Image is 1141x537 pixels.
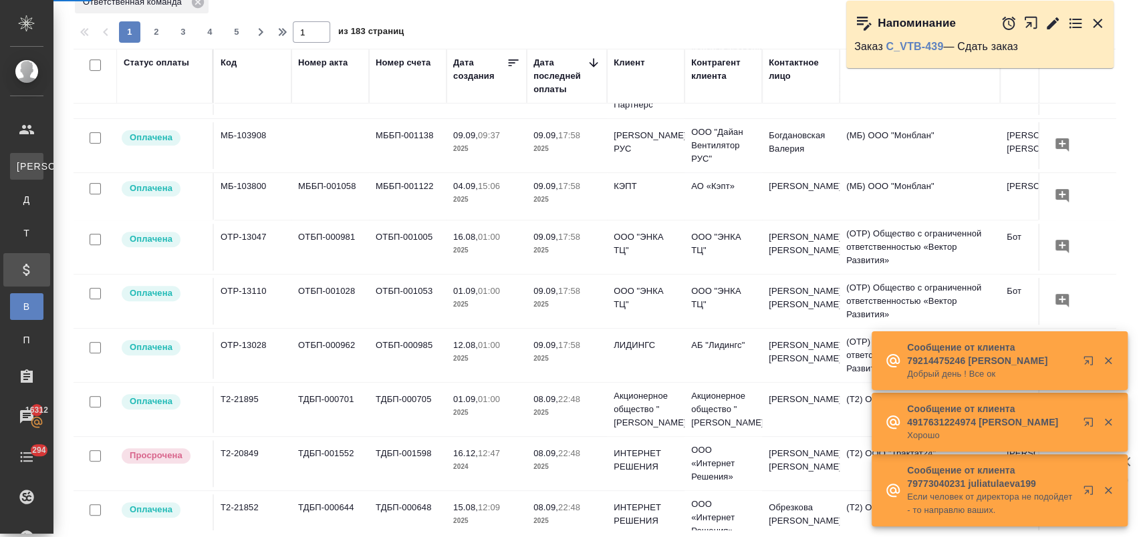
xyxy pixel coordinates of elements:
[533,394,558,404] p: 08.09,
[762,386,840,433] td: [PERSON_NAME]
[291,173,369,220] td: МББП-001058
[691,285,755,311] p: ООО "ЭНКА ТЦ"
[214,122,291,169] td: МБ-103908
[614,339,678,352] p: ЛИДИНГС
[291,386,369,433] td: ТДБП-000701
[453,286,478,296] p: 01.09,
[17,193,37,206] span: Д
[614,129,678,156] p: [PERSON_NAME] РУС
[478,286,500,296] p: 01:00
[226,21,247,43] button: 5
[130,341,172,354] p: Оплачена
[1090,15,1106,31] button: Закрыть
[691,230,755,257] p: ООО "ЭНКА ТЦ"
[558,130,580,140] p: 17:58
[369,440,447,487] td: ТДБП-001598
[130,131,172,144] p: Оплачена
[614,230,678,257] p: ООО "ЭНКА ТЦ"
[478,181,500,191] p: 15:06
[1094,484,1122,496] button: Закрыть
[453,142,520,156] p: 2025
[453,502,478,512] p: 15.08,
[478,502,500,512] p: 12:09
[533,142,600,156] p: 2025
[214,440,291,487] td: Т2-20849
[3,400,50,433] a: 16312
[907,367,1074,381] p: Добрый день ! Все ок
[691,56,755,83] div: Контрагент клиента
[533,130,558,140] p: 09.09,
[840,220,1000,274] td: (OTP) Общество с ограниченной ответственностью «Вектор Развития»
[10,293,43,320] a: В
[840,386,1000,433] td: (Т2) ООО "Трактат24"
[298,56,348,69] div: Номер акта
[1023,9,1039,37] button: Открыть в новой вкладке
[10,153,43,180] a: [PERSON_NAME]
[533,352,600,365] p: 2025
[453,394,478,404] p: 01.09,
[214,173,291,220] td: МБ-103800
[17,226,37,240] span: Т
[226,25,247,39] span: 5
[533,406,600,419] p: 2025
[1000,122,1077,169] td: [PERSON_NAME] [PERSON_NAME]
[762,122,840,169] td: Богдановская Валерия
[338,23,404,43] span: из 183 страниц
[533,298,600,311] p: 2025
[533,514,600,528] p: 2025
[691,180,755,193] p: АО «Кэпт»
[840,122,1000,169] td: (МБ) ООО "Монблан"
[214,278,291,325] td: OTP-13110
[691,443,755,484] p: ООО «Интернет Решения»
[453,406,520,419] p: 2025
[291,440,369,487] td: ТДБП-001552
[17,333,37,347] span: П
[1000,224,1077,271] td: Бот
[172,21,194,43] button: 3
[907,464,1074,490] p: Сообщение от клиента 79773040231 juliatulaeva199
[453,340,478,350] p: 12.08,
[369,278,447,325] td: ОТБП-001053
[1075,409,1107,441] button: Открыть в новой вкладке
[533,502,558,512] p: 08.09,
[10,220,43,246] a: Т
[558,502,580,512] p: 22:48
[369,224,447,271] td: ОТБП-001005
[369,122,447,169] td: МББП-001138
[762,173,840,220] td: [PERSON_NAME]
[369,386,447,433] td: ТДБП-000705
[769,56,833,83] div: Контактное лицо
[453,514,520,528] p: 2025
[614,56,644,69] div: Клиент
[558,286,580,296] p: 17:58
[453,448,478,458] p: 16.12,
[291,278,369,325] td: ОТБП-001028
[533,232,558,242] p: 09.09,
[291,224,369,271] td: ОТБП-000981
[146,21,167,43] button: 2
[691,389,755,429] p: Акционерное общество " [PERSON_NAME]...
[453,130,478,140] p: 09.09,
[478,130,500,140] p: 09:37
[762,278,840,325] td: [PERSON_NAME] [PERSON_NAME]
[558,448,580,458] p: 22:48
[221,56,237,69] div: Код
[840,440,1000,487] td: (Т2) ООО "Трактат24"
[146,25,167,39] span: 2
[3,440,50,474] a: 294
[762,440,840,487] td: [PERSON_NAME] [PERSON_NAME]
[453,181,478,191] p: 04.09,
[840,275,1000,328] td: (OTP) Общество с ограниченной ответственностью «Вектор Развития»
[558,340,580,350] p: 17:58
[24,443,54,457] span: 294
[199,21,221,43] button: 4
[214,332,291,379] td: OTP-13028
[1094,416,1122,428] button: Закрыть
[453,460,520,474] p: 2024
[533,181,558,191] p: 09.09,
[762,224,840,271] td: [PERSON_NAME] [PERSON_NAME]
[614,180,678,193] p: КЭПТ
[130,182,172,195] p: Оплачена
[199,25,221,39] span: 4
[878,17,956,30] p: Напоминание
